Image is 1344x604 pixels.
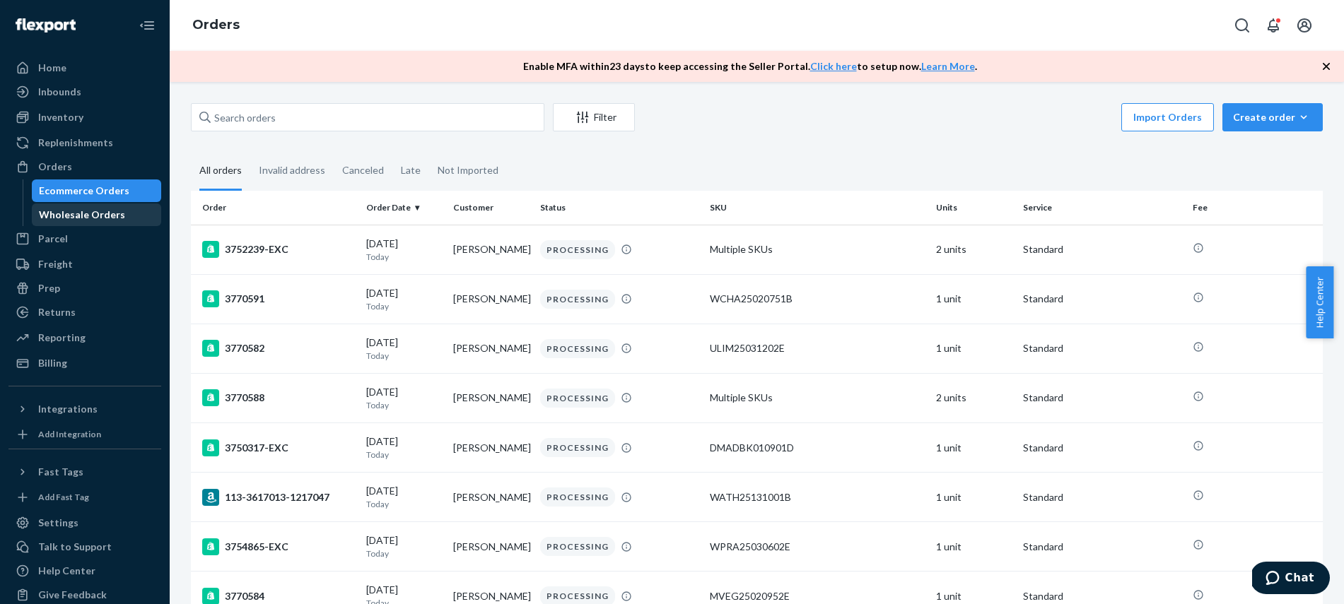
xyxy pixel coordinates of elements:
button: Help Center [1306,266,1333,338]
a: Billing [8,352,161,374]
td: 1 unit [930,473,1017,522]
p: Today [366,498,442,510]
a: Orders [192,17,240,32]
div: [DATE] [366,434,442,461]
td: [PERSON_NAME] [448,324,534,373]
p: Today [366,399,442,411]
p: Standard [1023,391,1181,405]
div: 3754865-EXC [202,538,355,555]
button: Filter [553,103,635,131]
div: 113-3617013-1217047 [202,489,355,506]
td: 2 units [930,225,1017,274]
button: Integrations [8,398,161,420]
a: Reporting [8,326,161,349]
iframe: Opens a widget where you can chat to one of our agents [1252,562,1330,597]
div: 3770588 [202,389,355,406]
div: Returns [38,305,76,319]
p: Today [366,300,442,312]
div: ULIM25031202E [710,341,925,355]
p: Today [366,547,442,559]
a: Parcel [8,227,161,250]
div: [DATE] [366,533,442,559]
th: SKU [704,191,930,225]
td: Multiple SKUs [704,225,930,274]
p: Standard [1023,341,1181,355]
input: Search orders [191,103,544,131]
div: Integrations [38,402,98,416]
div: Reporting [38,331,86,345]
a: Ecommerce Orders [32,179,162,202]
div: Filter [554,110,634,124]
div: Prep [38,281,60,295]
p: Standard [1023,540,1181,554]
td: 1 unit [930,522,1017,572]
a: Add Integration [8,426,161,443]
div: Fast Tags [38,465,83,479]
a: Help Center [8,559,161,582]
a: Replenishments [8,131,161,154]
td: [PERSON_NAME] [448,373,534,422]
ol: breadcrumbs [181,5,251,46]
div: MVEG25020952E [710,589,925,603]
td: Multiple SKUs [704,373,930,422]
div: Give Feedback [38,588,107,602]
div: Not Imported [438,152,498,189]
p: Today [366,449,442,461]
div: WCHA25020751B [710,292,925,306]
td: 1 unit [930,423,1017,473]
th: Status [534,191,704,225]
div: Freight [38,257,73,271]
div: Talk to Support [38,540,112,554]
div: Help Center [38,564,95,578]
a: Inventory [8,106,161,129]
div: [DATE] [366,286,442,312]
th: Units [930,191,1017,225]
a: Click here [810,60,857,72]
div: [DATE] [366,336,442,362]
a: Freight [8,253,161,276]
a: Prep [8,277,161,300]
button: Open notifications [1259,11,1287,40]
div: [DATE] [366,484,442,510]
div: Invalid address [259,152,325,189]
button: Import Orders [1121,103,1214,131]
div: PROCESSING [540,389,615,408]
div: Parcel [38,232,68,246]
p: Today [366,350,442,362]
th: Service [1017,191,1187,225]
div: Customer [453,201,529,213]
p: Enable MFA within 23 days to keep accessing the Seller Portal. to setup now. . [523,59,977,73]
div: Replenishments [38,136,113,150]
button: Fast Tags [8,461,161,483]
a: Returns [8,301,161,324]
div: PROCESSING [540,537,615,556]
div: Billing [38,356,67,370]
button: Talk to Support [8,535,161,558]
div: Settings [38,516,78,530]
th: Order [191,191,361,225]
div: All orders [199,152,242,191]
div: 3770591 [202,290,355,307]
th: Order Date [361,191,448,225]
a: Add Fast Tag [8,489,161,506]
p: Standard [1023,490,1181,504]
p: Standard [1023,589,1181,603]
a: Wholesale Orders [32,203,162,226]
div: 3770582 [202,340,355,357]
a: Settings [8,511,161,534]
div: Add Integration [38,428,101,440]
div: Create order [1233,110,1312,124]
div: Add Fast Tag [38,491,89,503]
div: Ecommerce Orders [39,184,129,198]
div: [DATE] [366,385,442,411]
button: Open Search Box [1228,11,1256,40]
div: PROCESSING [540,339,615,358]
p: Standard [1023,441,1181,455]
p: Standard [1023,242,1181,256]
td: [PERSON_NAME] [448,473,534,522]
td: 1 unit [930,324,1017,373]
div: PROCESSING [540,487,615,507]
div: [DATE] [366,237,442,263]
a: Home [8,57,161,79]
